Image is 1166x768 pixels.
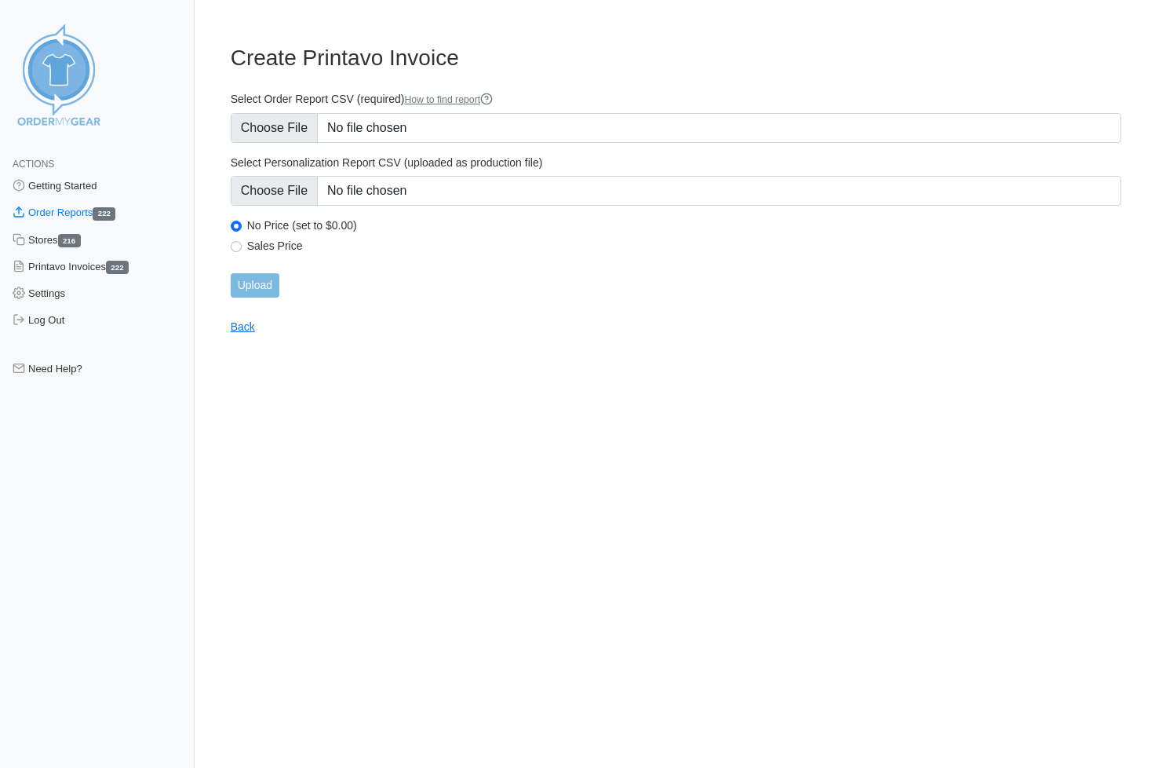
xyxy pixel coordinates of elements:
h3: Create Printavo Invoice [231,45,1121,71]
label: Select Personalization Report CSV (uploaded as production file) [231,155,1121,170]
label: Select Order Report CSV (required) [231,92,1121,107]
label: No Price (set to $0.00) [247,218,1121,232]
a: How to find report [404,94,493,105]
span: 222 [106,261,129,274]
span: Actions [13,159,54,170]
label: Sales Price [247,239,1121,253]
input: Upload [231,273,279,298]
span: 222 [93,207,115,221]
span: 216 [58,234,81,247]
a: Back [231,320,255,333]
